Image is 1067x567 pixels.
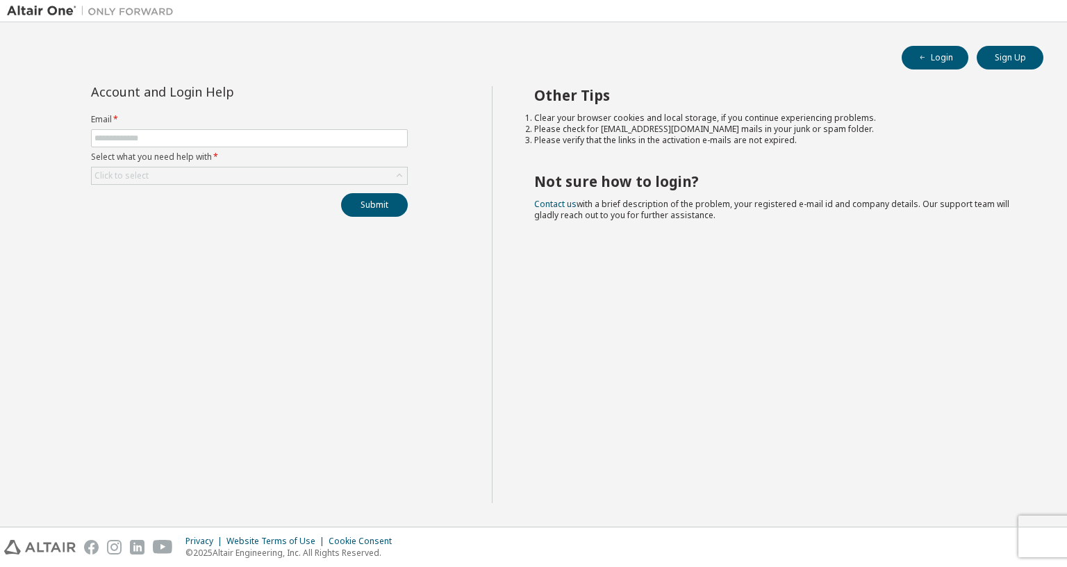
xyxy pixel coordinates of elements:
[977,46,1043,69] button: Sign Up
[107,540,122,554] img: instagram.svg
[534,172,1019,190] h2: Not sure how to login?
[226,536,329,547] div: Website Terms of Use
[91,114,408,125] label: Email
[902,46,968,69] button: Login
[92,167,407,184] div: Click to select
[534,86,1019,104] h2: Other Tips
[84,540,99,554] img: facebook.svg
[341,193,408,217] button: Submit
[185,536,226,547] div: Privacy
[534,198,1009,221] span: with a brief description of the problem, your registered e-mail id and company details. Our suppo...
[153,540,173,554] img: youtube.svg
[4,540,76,554] img: altair_logo.svg
[185,547,400,559] p: © 2025 Altair Engineering, Inc. All Rights Reserved.
[534,198,577,210] a: Contact us
[91,86,345,97] div: Account and Login Help
[534,135,1019,146] li: Please verify that the links in the activation e-mails are not expired.
[534,113,1019,124] li: Clear your browser cookies and local storage, if you continue experiencing problems.
[7,4,181,18] img: Altair One
[329,536,400,547] div: Cookie Consent
[94,170,149,181] div: Click to select
[130,540,144,554] img: linkedin.svg
[91,151,408,163] label: Select what you need help with
[534,124,1019,135] li: Please check for [EMAIL_ADDRESS][DOMAIN_NAME] mails in your junk or spam folder.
